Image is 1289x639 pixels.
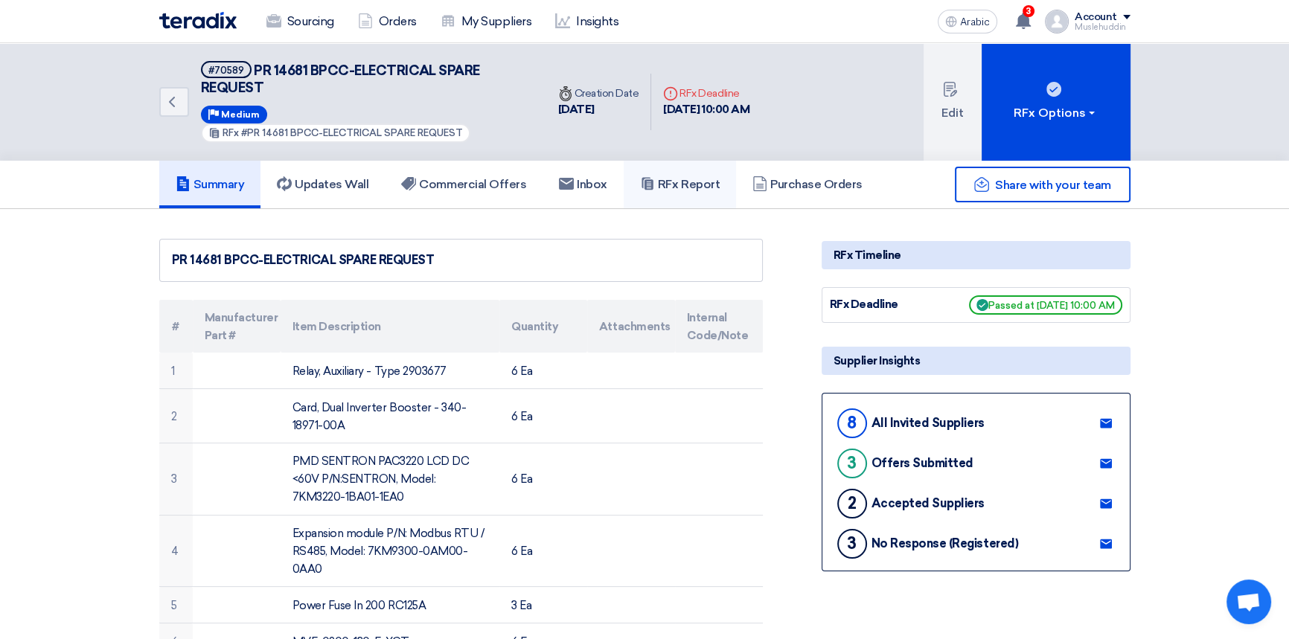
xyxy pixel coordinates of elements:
[834,354,921,367] font: Supplier Insights
[419,177,526,191] font: Commercial Offers
[871,416,985,430] font: All Invited Suppliers
[171,472,177,486] font: 3
[287,14,334,28] font: Sourcing
[847,453,857,473] font: 3
[624,161,736,208] a: RFx Report
[201,61,528,97] h5: PR 14681 BPCC-ELECTRICAL SPARE REQUEST
[379,14,417,28] font: Orders
[461,14,531,28] font: My Suppliers
[171,410,177,423] font: 2
[511,320,558,333] font: Quantity
[577,177,607,191] font: Inbox
[847,413,857,433] font: 8
[543,161,624,208] a: Inbox
[223,127,239,138] font: RFx
[292,527,484,576] font: Expansion module P/N: Modbus RTU / RS485, Model: 7KM9300-0AM00-0AA0
[292,599,426,612] font: Power Fuse In 200 RC125A
[658,177,720,191] font: RFx Report
[346,5,429,38] a: Orders
[679,87,739,100] font: RFx Deadline
[871,456,973,470] font: Offers Submitted
[511,545,532,558] font: 6 Ea
[201,62,480,96] font: PR 14681 BPCC-ELECTRICAL SPARE REQUEST
[511,410,532,423] font: 6 Ea
[193,177,245,191] font: Summary
[924,43,982,161] button: Edit
[995,178,1110,192] font: Share with your team
[847,533,857,553] font: 3
[159,12,237,29] img: Teradix logo
[159,161,261,208] a: Summary
[511,472,532,486] font: 6 Ea
[1014,106,1086,120] font: RFx Options
[171,599,177,612] font: 5
[429,5,543,38] a: My Suppliers
[221,109,260,120] font: Medium
[938,10,997,33] button: Arabic
[988,300,1115,311] font: Passed at [DATE] 10:00 AM
[848,493,857,513] font: 2
[1075,22,1126,32] font: Muslehuddin
[982,43,1130,161] button: RFx Options
[941,106,964,120] font: Edit
[385,161,543,208] a: Commercial Offers
[1226,579,1271,624] div: Open chat
[241,127,463,138] font: #PR 14681 BPCC-ELECTRICAL SPARE REQUEST
[292,365,447,378] font: Relay, Auxiliary - Type 2903677
[871,496,985,510] font: Accepted Suppliers
[960,16,990,28] font: Arabic
[834,248,901,262] font: RFx Timeline
[558,103,595,116] font: [DATE]
[172,320,179,333] font: #
[1075,10,1117,23] font: Account
[830,298,898,311] font: RFx Deadline
[208,65,244,76] font: #70589
[205,311,278,342] font: Manufacturer Part #
[172,253,435,267] font: PR 14681 BPCC-ELECTRICAL SPARE REQUEST
[292,455,470,504] font: PMD SENTRON PAC3220 LCD DC <60V P/N:SENTRON, Model: 7KM3220-1BA01-1EA0
[292,320,381,333] font: Item Description
[663,103,749,116] font: [DATE] 10:00 AM
[171,365,175,378] font: 1
[295,177,368,191] font: Updates Wall
[1045,10,1069,33] img: profile_test.png
[543,5,630,38] a: Insights
[736,161,879,208] a: Purchase Orders
[260,161,385,208] a: Updates Wall
[292,401,467,432] font: Card, Dual Inverter Booster - 340-18971-00A
[871,536,1018,550] font: No Response (Registered)
[599,320,671,333] font: Attachments
[770,177,863,191] font: Purchase Orders
[511,599,531,612] font: 3 Ea
[575,87,639,100] font: Creation Date
[687,311,749,342] font: Internal Code/Note
[1026,6,1031,16] font: 3
[511,365,532,378] font: 6 Ea
[576,14,618,28] font: Insights
[255,5,346,38] a: Sourcing
[171,545,179,558] font: 4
